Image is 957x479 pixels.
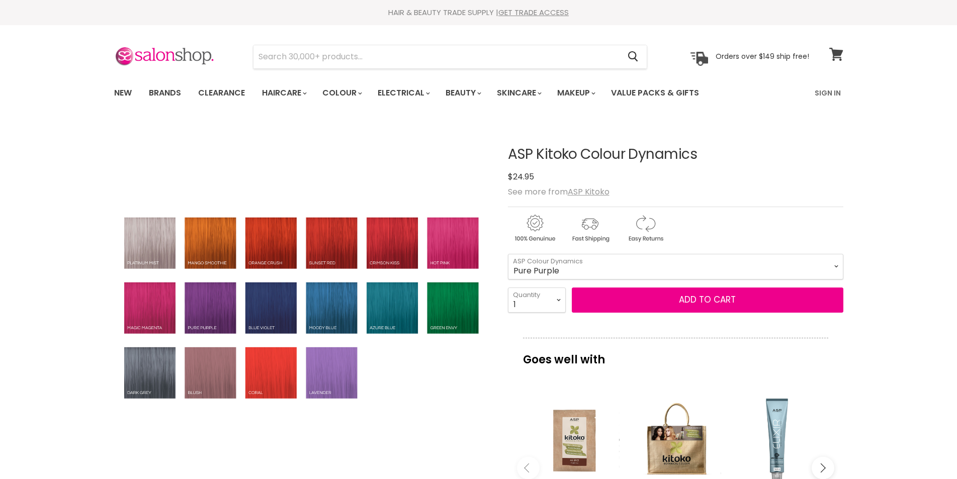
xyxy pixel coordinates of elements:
a: New [107,82,139,104]
a: Beauty [438,82,487,104]
img: genuine.gif [508,213,561,244]
ul: Main menu [107,78,758,108]
p: Orders over $149 ship free! [716,52,809,61]
select: Quantity [508,288,566,313]
p: Goes well with [523,338,828,371]
a: Electrical [370,82,436,104]
nav: Main [102,78,856,108]
img: shipping.gif [563,213,617,244]
a: Haircare [254,82,313,104]
button: Add to cart [572,288,843,313]
input: Search [253,45,620,68]
span: See more from [508,186,610,198]
span: $24.95 [508,171,534,182]
form: Product [253,45,647,69]
a: Colour [315,82,368,104]
a: GET TRADE ACCESS [498,7,569,18]
a: Clearance [191,82,252,104]
a: ASP Kitoko [568,186,610,198]
a: Makeup [550,82,601,104]
a: Sign In [809,82,847,104]
img: returns.gif [619,213,672,244]
a: Brands [141,82,189,104]
h1: ASP Kitoko Colour Dynamics [508,147,843,162]
div: HAIR & BEAUTY TRADE SUPPLY | [102,8,856,18]
a: Value Packs & Gifts [603,82,707,104]
a: Skincare [489,82,548,104]
button: Search [620,45,647,68]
